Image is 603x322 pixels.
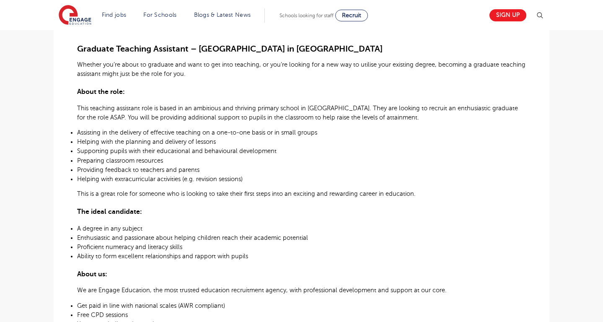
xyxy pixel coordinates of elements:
[102,12,127,18] a: Find jobs
[77,208,142,216] span: The ideal candidate:
[77,253,248,260] span: Ability to form excellent relationships and rapport with pupils
[280,13,334,18] span: Schools looking for staff
[77,129,317,136] span: Assisting in the delivery of effective teaching on a one-to-one basis or in small groups
[77,225,142,232] span: A degree in any subject
[77,166,199,173] span: Providing feedback to teachers and parents
[77,61,525,77] span: Whether you’re about to graduate and want to get into teaching, or you’re looking for a new way t...
[77,234,308,241] span: Enthusiastic and passionate about helping children reach their academic potential
[77,176,243,182] span: Helping with extracurricular activities (e.g. revision sessions)
[194,12,251,18] a: Blogs & Latest News
[77,302,225,309] span: Get paid in line with national scales (AWR compliant)
[59,5,91,26] img: Engage Education
[489,9,526,21] a: Sign up
[77,148,277,154] span: Supporting pupils with their educational and behavioural development
[77,105,518,121] span: This teaching assistant role is based in an ambitious and thriving primary school in [GEOGRAPHIC_...
[77,270,107,278] span: About us:
[335,10,368,21] a: Recruit
[77,138,216,145] span: Helping with the planning and delivery of lessons
[77,88,125,96] span: About the role:
[77,190,416,197] span: This is a great role for someone who is looking to take their first steps into an exciting and re...
[77,312,128,318] span: Free CPD sessions
[77,157,163,164] span: Preparing classroom resources
[77,44,383,54] span: Graduate Teaching Assistant – [GEOGRAPHIC_DATA] in [GEOGRAPHIC_DATA]
[77,287,447,293] span: We are Engage Education, the most trusted education recruitment agency, with professional develop...
[143,12,176,18] a: For Schools
[77,244,182,250] span: Proficient numeracy and literacy skills
[342,12,361,18] span: Recruit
